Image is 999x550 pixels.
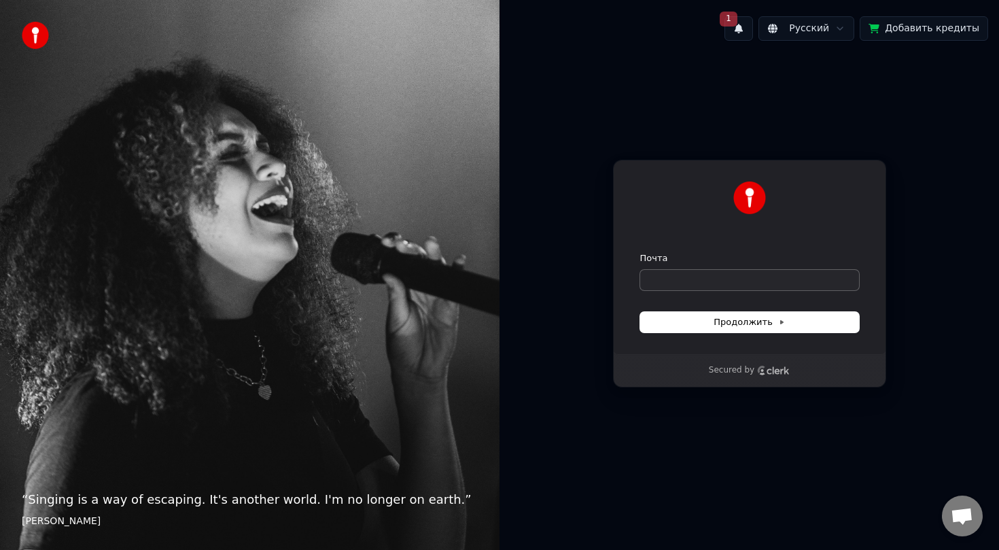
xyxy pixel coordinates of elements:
[724,16,753,41] button: 1
[22,22,49,49] img: youka
[640,312,859,332] button: Продолжить
[860,16,988,41] button: Добавить кредиты
[640,252,668,264] label: Почта
[22,515,478,528] footer: [PERSON_NAME]
[714,316,785,328] span: Продолжить
[22,490,478,509] p: “ Singing is a way of escaping. It's another world. I'm no longer on earth. ”
[709,365,754,376] p: Secured by
[942,496,983,536] a: Открытый чат
[757,366,790,375] a: Clerk logo
[733,182,766,214] img: Youka
[720,12,737,27] span: 1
